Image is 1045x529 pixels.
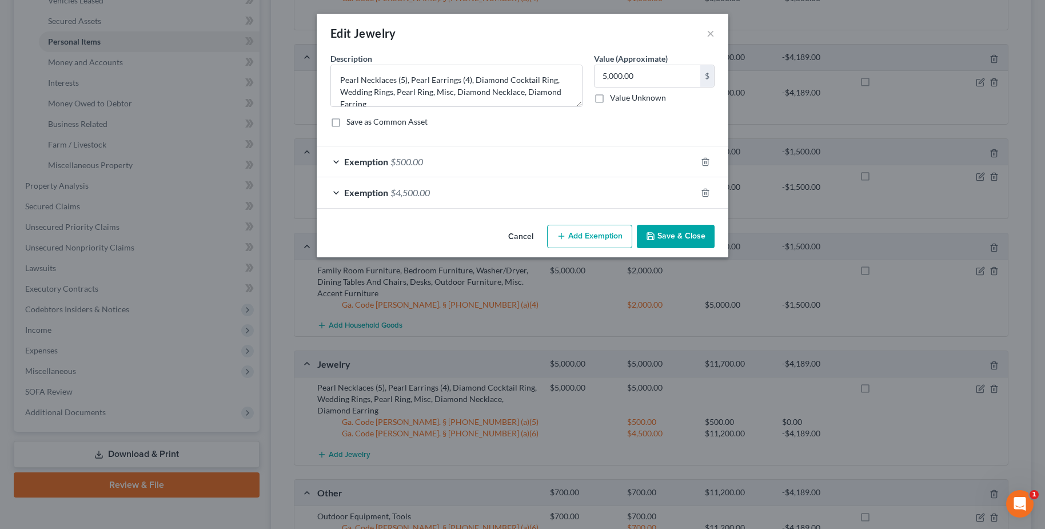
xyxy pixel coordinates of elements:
div: Edit Jewelry [330,25,396,41]
iframe: Intercom live chat [1006,490,1034,518]
span: $500.00 [390,156,423,167]
input: 0.00 [595,65,700,87]
span: 1 [1030,490,1039,499]
span: Exemption [344,156,388,167]
button: × [707,26,715,40]
span: Description [330,54,372,63]
span: $4,500.00 [390,187,430,198]
button: Add Exemption [547,225,632,249]
div: $ [700,65,714,87]
span: Exemption [344,187,388,198]
label: Value (Approximate) [594,53,668,65]
button: Save & Close [637,225,715,249]
button: Cancel [499,226,543,249]
label: Save as Common Asset [346,116,428,128]
label: Value Unknown [610,92,666,104]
